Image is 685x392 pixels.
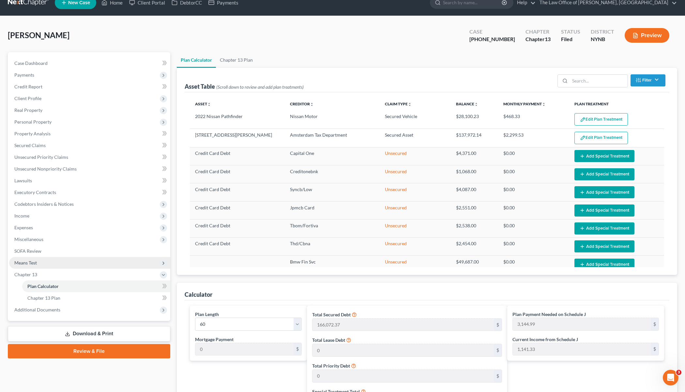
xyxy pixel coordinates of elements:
[285,183,380,201] td: Syncb/Low
[14,143,46,148] span: Secured Claims
[14,260,37,265] span: Means Test
[177,52,216,68] a: Plan Calculator
[574,168,634,180] button: Add Special Treatment
[380,183,451,201] td: Unsecured
[498,129,569,147] td: $2,299.53
[185,291,212,298] div: Calculator
[190,165,285,183] td: Credit Card Debt
[494,319,502,331] div: $
[545,36,551,42] span: 13
[312,362,350,369] label: Total Priority Debt
[380,165,451,183] td: Unsecured
[14,307,60,312] span: Additional Documents
[14,213,29,219] span: Income
[498,256,569,274] td: $0.00
[190,237,285,255] td: Credit Card Debt
[14,72,34,78] span: Payments
[14,201,74,207] span: Codebtors Insiders & Notices
[14,178,32,183] span: Lawsuits
[380,111,451,129] td: Secured Vehicle
[591,28,614,36] div: District
[14,84,42,89] span: Credit Report
[451,129,498,147] td: $137,972.14
[27,283,59,289] span: Plan Calculator
[285,201,380,219] td: Jpmcb Card
[312,311,351,318] label: Total Secured Debt
[14,236,43,242] span: Miscellaneous
[570,75,628,87] input: Search...
[14,107,42,113] span: Real Property
[625,28,669,43] button: Preview
[474,102,478,106] i: unfold_more
[498,147,569,165] td: $0.00
[9,57,170,69] a: Case Dashboard
[8,326,170,341] a: Download & Print
[190,147,285,165] td: Credit Card Debt
[14,166,77,172] span: Unsecured Nonpriority Claims
[14,225,33,230] span: Expenses
[569,98,664,111] th: Plan Treatment
[503,101,546,106] a: Monthly Paymentunfold_more
[380,256,451,274] td: Unsecured
[195,336,234,343] label: Mortgage Payment
[512,311,586,318] label: Plan Payment Needed on Schedule J
[651,343,659,355] div: $
[380,219,451,237] td: Unsecured
[512,336,578,343] label: Current Income from Schedule J
[312,344,494,356] input: 0.00
[14,272,37,277] span: Chapter 13
[525,36,551,43] div: Chapter
[574,186,634,198] button: Add Special Treatment
[216,84,304,90] span: (Scroll down to review and add plan treatments)
[14,60,48,66] span: Case Dashboard
[498,165,569,183] td: $0.00
[651,318,659,330] div: $
[580,135,586,141] img: edit-pencil-c1479a1de80d8dea1e2430c2f745a3c6a07e9d7aa2eeffe225670001d78357a8.svg
[498,237,569,255] td: $0.00
[195,101,211,106] a: Assetunfold_more
[8,344,170,358] a: Review & File
[190,219,285,237] td: Credit Card Debt
[312,319,494,331] input: 0.00
[580,117,586,122] img: edit-pencil-c1479a1de80d8dea1e2430c2f745a3c6a07e9d7aa2eeffe225670001d78357a8.svg
[8,30,69,40] span: [PERSON_NAME]
[469,28,515,36] div: Case
[498,201,569,219] td: $0.00
[380,201,451,219] td: Unsecured
[451,201,498,219] td: $2,551.00
[207,102,211,106] i: unfold_more
[525,28,551,36] div: Chapter
[9,175,170,187] a: Lawsuits
[574,204,634,217] button: Add Special Treatment
[27,295,60,301] span: Chapter 13 Plan
[542,102,546,106] i: unfold_more
[513,318,651,330] input: 0.00
[498,111,569,129] td: $468.33
[561,36,580,43] div: Filed
[14,154,68,160] span: Unsecured Priority Claims
[574,240,634,252] button: Add Special Treatment
[14,96,41,101] span: Client Profile
[494,344,502,356] div: $
[190,129,285,147] td: [STREET_ADDRESS][PERSON_NAME]
[574,259,634,271] button: Add Special Treatment
[469,36,515,43] div: [PHONE_NUMBER]
[451,147,498,165] td: $4,371.00
[285,111,380,129] td: Nissan Motor
[676,370,681,375] span: 3
[22,280,170,292] a: Plan Calculator
[451,165,498,183] td: $1,068.00
[380,129,451,147] td: Secured Asset
[312,337,345,343] label: Total Lease Debt
[9,163,170,175] a: Unsecured Nonpriority Claims
[294,343,301,355] div: $
[574,113,628,126] button: Edit Plan Treatment
[190,201,285,219] td: Credit Card Debt
[574,222,634,234] button: Add Special Treatment
[561,28,580,36] div: Status
[310,102,314,106] i: unfold_more
[285,237,380,255] td: Thd/Cbna
[22,292,170,304] a: Chapter 13 Plan
[195,311,219,318] label: Plan Length
[9,187,170,198] a: Executory Contracts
